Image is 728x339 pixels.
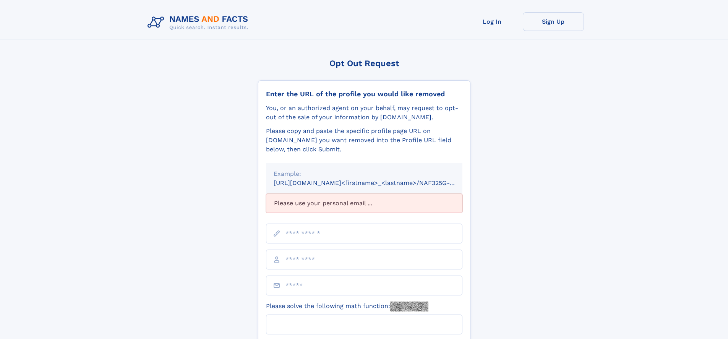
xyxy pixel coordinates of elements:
div: Please copy and paste the specific profile page URL on [DOMAIN_NAME] you want removed into the Pr... [266,127,462,154]
small: [URL][DOMAIN_NAME]<firstname>_<lastname>/NAF325G-xxxxxxxx [274,179,477,187]
div: Opt Out Request [258,58,470,68]
a: Log In [462,12,523,31]
div: You, or an authorized agent on your behalf, may request to opt-out of the sale of your informatio... [266,104,462,122]
div: Please use your personal email ... [266,194,462,213]
div: Enter the URL of the profile you would like removed [266,90,462,98]
label: Please solve the following math function: [266,302,428,311]
a: Sign Up [523,12,584,31]
div: Example: [274,169,455,178]
img: Logo Names and Facts [144,12,255,33]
